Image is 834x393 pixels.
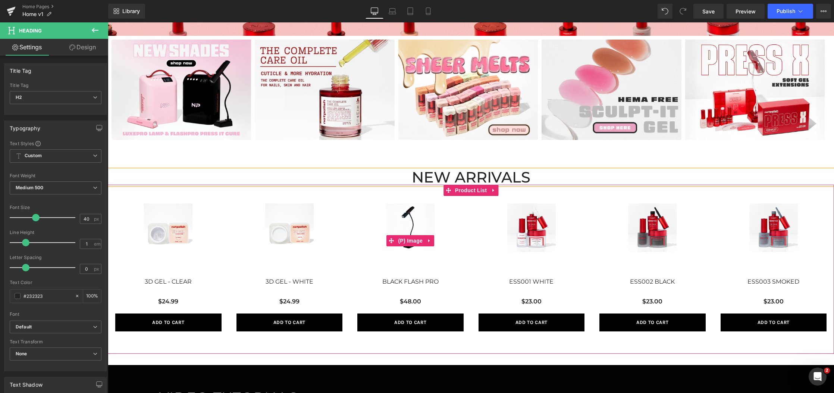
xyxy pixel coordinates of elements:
a: Home Pages [22,4,108,10]
a: Laptop [383,4,401,19]
button: More [816,4,831,19]
span: $24.99 [172,275,192,291]
span: em [94,241,100,246]
div: Font Weight [10,173,101,178]
a: ESS002 BLACK [522,256,567,269]
span: $48.00 [292,275,313,291]
img: BLACK FLASH PRO [278,181,327,230]
a: Design [56,39,110,56]
div: Text Styles [10,140,101,146]
span: $23.00 [534,275,555,291]
div: Font [10,312,101,317]
b: Medium 500 [16,185,43,190]
a: ESS001 WHITE [401,256,446,269]
span: $24.99 [50,275,70,291]
a: Preview [727,4,765,19]
span: px [94,216,100,221]
span: Heading [19,28,42,34]
div: Text Transform [10,339,101,344]
button: Publish [768,4,813,19]
input: Color [23,292,71,300]
span: $23.00 [656,275,676,291]
span: $23.00 [414,275,434,291]
span: Save [702,7,715,15]
span: Library [122,8,140,15]
button: Add To Cart [613,291,719,309]
div: Line Height [10,230,101,235]
div: Letter Spacing [10,255,101,260]
b: None [16,351,27,356]
button: Add To Cart [129,291,235,309]
h1: VIDEO TUTORIALS [6,369,236,381]
button: Undo [658,4,672,19]
button: Add To Cart [250,291,356,309]
button: Add To Cart [371,291,477,309]
span: Add To Cart [286,297,319,303]
img: 3D GEL - CLEAR [36,181,85,230]
img: 3D GEL - WHITE [157,181,206,230]
span: Home v1 [22,11,43,17]
img: ESS002 BLACK [520,181,569,230]
div: % [83,290,101,303]
i: Default [16,324,32,330]
a: Tablet [401,4,419,19]
a: New Library [108,4,145,19]
a: 3D GEL - CLEAR [37,256,84,269]
button: Add To Cart [492,291,598,309]
a: Expand / Collapse [317,213,326,224]
span: (P) Image [288,213,317,224]
span: Add To Cart [408,297,440,303]
div: Text Color [10,280,101,285]
span: Add To Cart [650,297,682,303]
button: Add To Cart [7,291,114,309]
span: Add To Cart [44,297,76,303]
img: ESS001 WHITE [399,181,448,230]
a: ESS003 SMOKED [640,256,692,269]
div: Title Tag [10,83,101,88]
span: Product List [345,162,381,174]
div: Text Shadow [10,377,43,388]
span: 2 [824,368,830,374]
a: Desktop [366,4,383,19]
div: Font Size [10,205,101,210]
div: Typography [10,121,40,131]
b: Custom [25,153,42,159]
span: Add To Cart [529,297,561,303]
span: Preview [736,7,756,15]
iframe: Intercom live chat [809,368,827,386]
a: BLACK FLASH PRO [275,256,331,269]
img: ESS003 SMOKED [642,181,690,230]
span: Add To Cart [166,297,198,303]
span: Publish [777,8,795,14]
button: Redo [675,4,690,19]
div: Title Tag [10,63,32,74]
span: px [94,266,100,271]
a: Mobile [419,4,437,19]
a: 3D GEL - WHITE [158,256,206,269]
b: H2 [16,94,22,100]
a: Expand / Collapse [381,162,391,174]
